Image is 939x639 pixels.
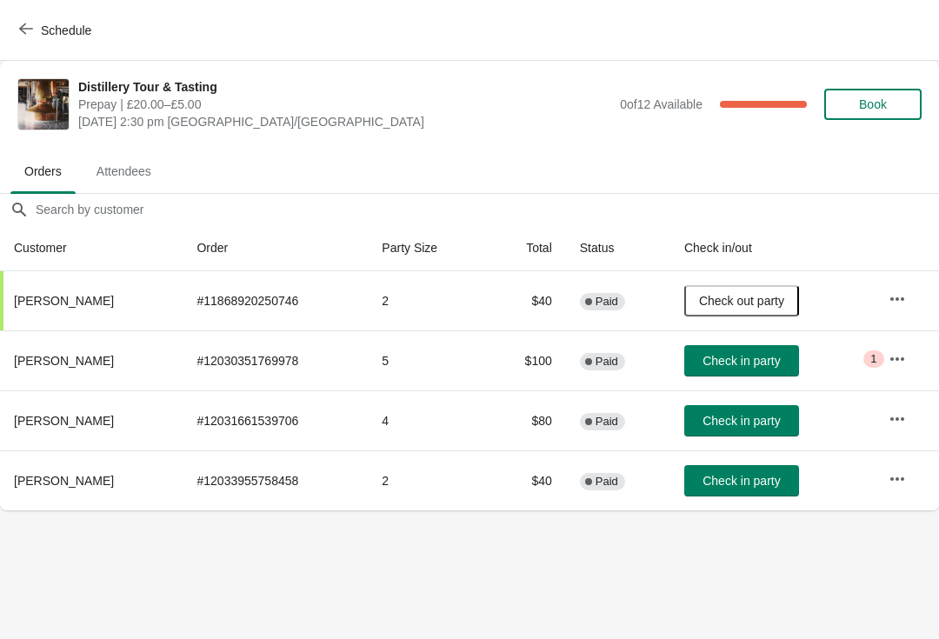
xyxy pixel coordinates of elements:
[78,78,611,96] span: Distillery Tour & Tasting
[10,156,76,187] span: Orders
[566,225,670,271] th: Status
[183,450,368,510] td: # 12033955758458
[487,271,565,330] td: $40
[620,97,703,111] span: 0 of 12 Available
[18,79,69,130] img: Distillery Tour & Tasting
[824,89,922,120] button: Book
[870,352,876,366] span: 1
[78,113,611,130] span: [DATE] 2:30 pm [GEOGRAPHIC_DATA]/[GEOGRAPHIC_DATA]
[368,271,487,330] td: 2
[368,450,487,510] td: 2
[596,355,618,369] span: Paid
[684,465,799,496] button: Check in party
[487,390,565,450] td: $80
[487,450,565,510] td: $40
[859,97,887,111] span: Book
[703,414,780,428] span: Check in party
[368,390,487,450] td: 4
[684,285,799,316] button: Check out party
[596,415,618,429] span: Paid
[78,96,611,113] span: Prepay | £20.00–£5.00
[596,295,618,309] span: Paid
[183,271,368,330] td: # 11868920250746
[83,156,165,187] span: Attendees
[14,294,114,308] span: [PERSON_NAME]
[41,23,91,37] span: Schedule
[183,330,368,390] td: # 12030351769978
[699,294,784,308] span: Check out party
[487,330,565,390] td: $100
[684,405,799,436] button: Check in party
[183,390,368,450] td: # 12031661539706
[703,474,780,488] span: Check in party
[14,354,114,368] span: [PERSON_NAME]
[183,225,368,271] th: Order
[35,194,939,225] input: Search by customer
[14,414,114,428] span: [PERSON_NAME]
[368,225,487,271] th: Party Size
[703,354,780,368] span: Check in party
[14,474,114,488] span: [PERSON_NAME]
[684,345,799,376] button: Check in party
[487,225,565,271] th: Total
[670,225,875,271] th: Check in/out
[368,330,487,390] td: 5
[596,475,618,489] span: Paid
[9,15,105,46] button: Schedule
